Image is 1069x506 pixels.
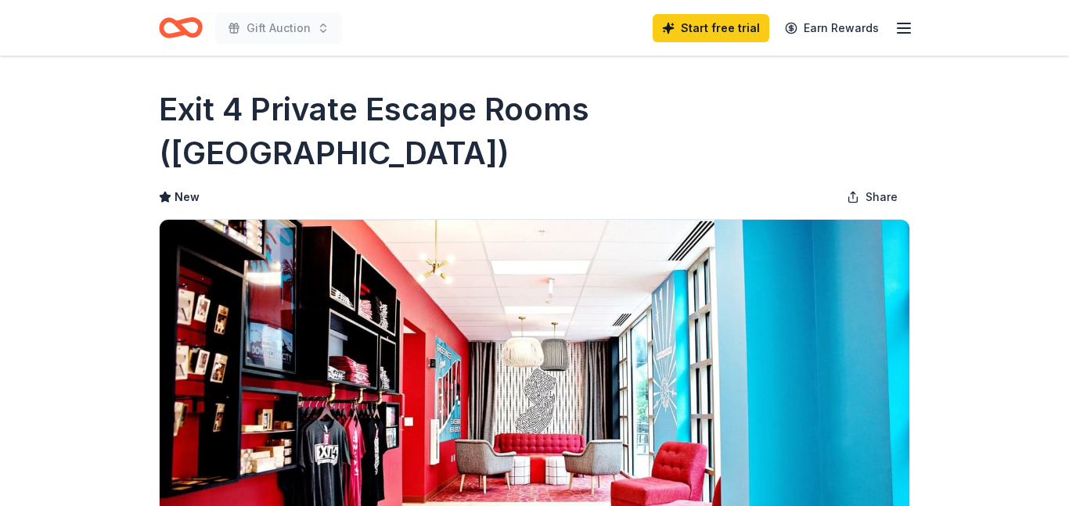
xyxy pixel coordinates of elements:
span: Share [866,188,898,206]
span: New [175,188,200,206]
a: Start free trial [653,14,769,42]
button: Gift Auction [215,13,342,44]
h1: Exit 4 Private Escape Rooms ([GEOGRAPHIC_DATA]) [159,88,910,175]
a: Home [159,9,203,46]
button: Share [834,181,910,213]
span: Gift Auction [247,19,311,38]
a: Earn Rewards [776,14,888,42]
